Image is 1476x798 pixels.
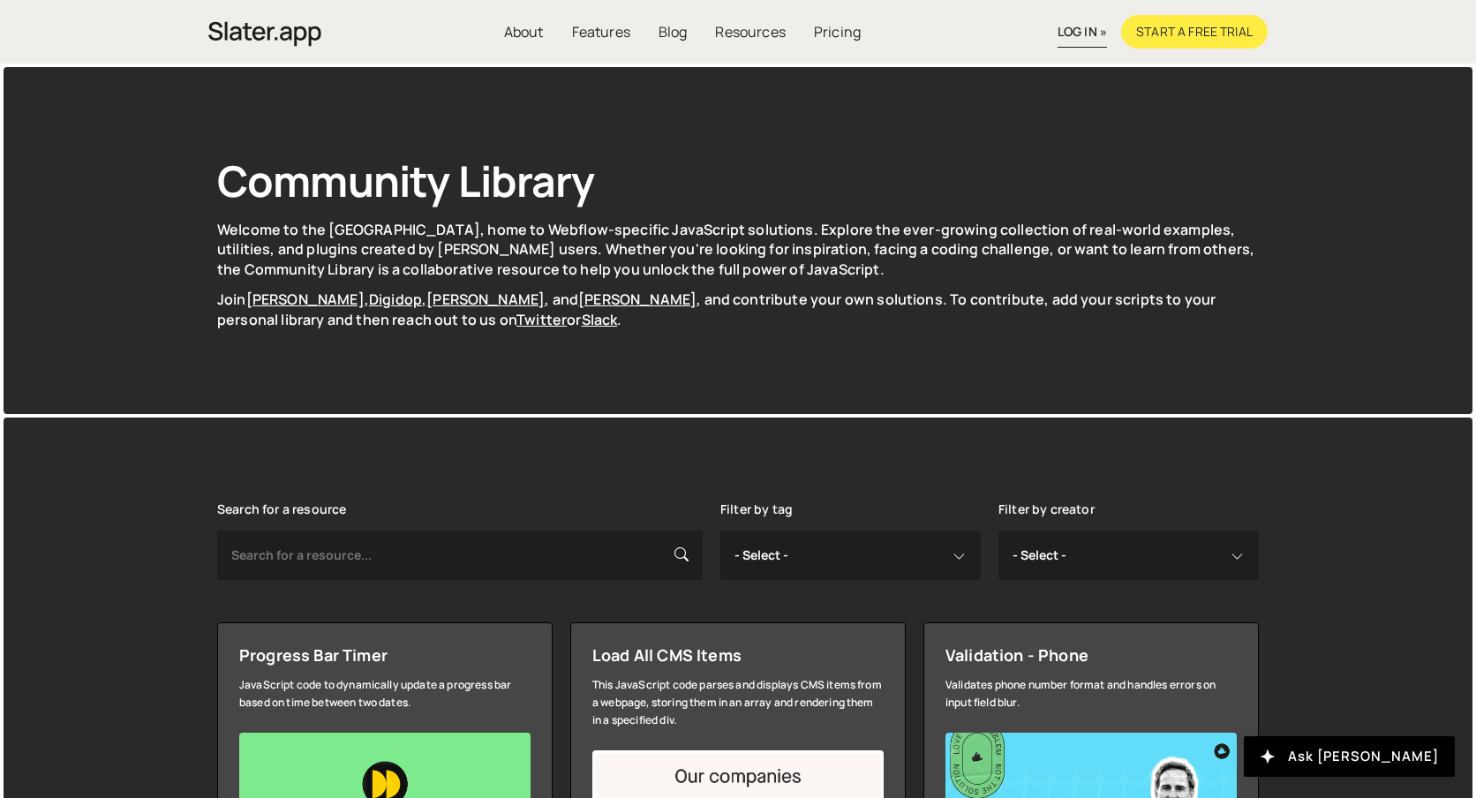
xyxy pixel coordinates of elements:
a: [PERSON_NAME] [578,290,697,309]
a: Twitter [516,310,567,329]
button: Ask [PERSON_NAME] [1244,736,1455,777]
a: Digidop [369,290,422,309]
a: log in » [1058,17,1107,48]
a: [PERSON_NAME] [246,290,365,309]
div: Validation - Phone [945,644,1237,666]
div: Progress Bar Timer [239,644,531,666]
a: Pricing [800,15,875,49]
div: Validates phone number format and handles errors on input field blur. [945,676,1237,711]
a: Resources [701,15,799,49]
a: Features [558,15,644,49]
label: Search for a resource [217,502,346,516]
a: home [208,12,321,51]
div: JavaScript code to dynamically update a progress bar based on time between two dates. [239,676,531,711]
a: Slack [582,310,618,329]
div: Load All CMS Items [592,644,884,666]
h1: Community Library [217,152,1259,209]
input: Search for a resource... [217,531,703,580]
a: Start a free trial [1121,15,1268,49]
label: Filter by creator [998,502,1095,516]
a: About [490,15,558,49]
p: Welcome to the [GEOGRAPHIC_DATA], home to Webflow-specific JavaScript solutions. Explore the ever... [217,220,1259,279]
a: Blog [644,15,702,49]
img: Slater is an modern coding environment with an inbuilt AI tool. Get custom code quickly with no c... [208,17,321,51]
label: Filter by tag [720,502,793,516]
a: [PERSON_NAME] [426,290,545,309]
div: This JavaScript code parses and displays CMS items from a webpage, storing them in an array and r... [592,676,884,729]
p: Join , , , and , and contribute your own solutions. To contribute, add your scripts to your perso... [217,290,1259,329]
